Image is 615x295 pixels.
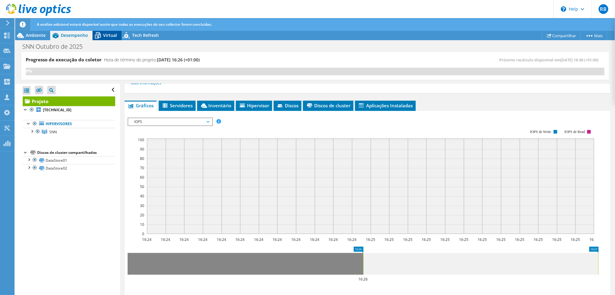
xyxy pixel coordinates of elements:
span: Servidores [162,102,193,109]
text: 16:24 [254,237,264,242]
span: Tech Refresh [132,32,159,38]
text: 16:24 [273,237,282,242]
text: 16:25 [552,237,562,242]
span: Virtual [103,32,117,38]
svg: \n [561,6,566,12]
span: Desempenho [61,32,88,38]
span: Discos de cluster [306,102,350,109]
div: Discos de cluster compartilhados [37,149,115,156]
text: 16:24 [310,237,320,242]
a: DataStore02 [23,164,115,172]
text: 16:24 [236,237,245,242]
span: Inventário [200,102,231,109]
span: A análise adicional estará disponível assim que todas as execuções do seu collector forem concluí... [37,22,212,27]
span: Próximo recálculo disponível em [499,57,601,63]
text: 20 [140,212,144,218]
text: 16:25 [515,237,525,242]
text: 100 [138,137,144,142]
span: [DATE] 16:26 (+01:00) [157,57,200,63]
span: [DATE] 16:36 (+01:00) [560,57,598,63]
a: Mais [581,31,607,40]
span: Discos [277,102,298,109]
text: 16:24 [161,237,171,242]
a: [TECHNICAL_ID] [23,106,115,114]
a: Mais informações [131,80,166,86]
text: 16:25 [534,237,543,242]
text: 90 [140,147,144,152]
span: SNN [49,129,57,135]
text: 16:25 [571,237,580,242]
text: 16:24 [217,237,226,242]
text: 16:24 [198,237,208,242]
span: IOPS [131,118,209,125]
text: IOPS de Write [530,130,551,134]
span: Gráficos [128,102,154,109]
text: 16:26 [590,237,599,242]
a: SNN [23,128,115,136]
text: 70 [140,165,144,170]
text: 16:26 [359,277,368,282]
a: Projeto [23,96,115,106]
text: 0 [142,231,144,236]
span: Aplicações Instaladas [358,102,413,109]
text: 30 [140,203,144,208]
text: 60 [140,175,144,180]
text: 40 [140,193,144,199]
span: Ambiente [26,32,46,38]
a: Hipervisores [23,120,115,128]
text: 16:24 [180,237,189,242]
text: 16:25 [366,237,376,242]
text: 16:25 [459,237,469,242]
a: Compartilhar [542,31,581,40]
text: 16:25 [422,237,431,242]
text: 16:24 [142,237,152,242]
h4: Hora de término do projeto: [104,57,200,63]
text: 16:24 [329,237,338,242]
text: 16:25 [403,237,413,242]
text: 16:25 [478,237,487,242]
text: 16:24 [291,237,301,242]
span: Hipervisor [239,102,269,109]
text: 16:25 [441,237,450,242]
span: RB [599,4,608,14]
text: 16:24 [347,237,357,242]
text: 16:25 [385,237,394,242]
text: 10 [140,222,144,227]
text: 16:25 [496,237,506,242]
text: 80 [140,156,144,161]
b: [TECHNICAL_ID] [43,107,71,112]
a: DataStore01 [23,156,115,164]
text: IOPS de Read [565,130,585,134]
text: 50 [140,184,144,189]
h1: SNN Outubro de 2025 [20,43,92,50]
